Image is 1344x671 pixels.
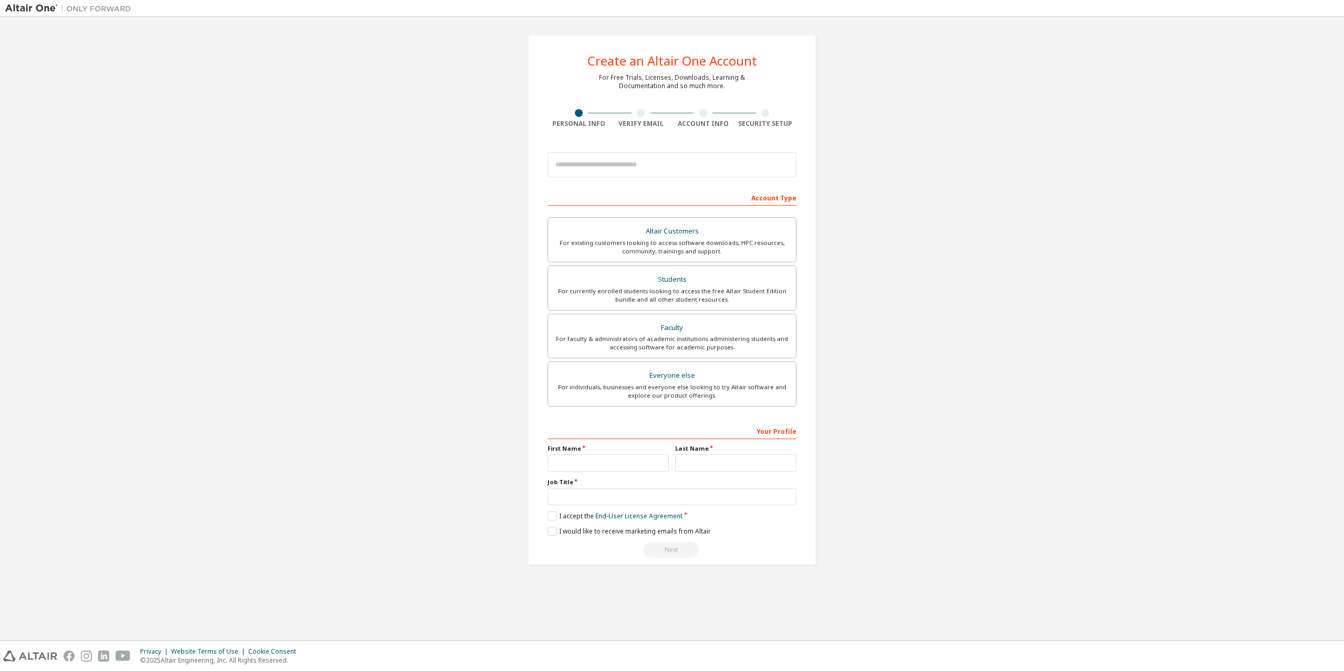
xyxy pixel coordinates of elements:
[548,189,796,206] div: Account Type
[548,120,610,128] div: Personal Info
[554,224,790,239] div: Altair Customers
[171,647,248,656] div: Website Terms of Use
[140,647,171,656] div: Privacy
[548,422,796,439] div: Your Profile
[548,444,669,453] label: First Name
[734,120,797,128] div: Security Setup
[675,444,796,453] label: Last Name
[548,542,796,558] div: Read and acccept EULA to continue
[554,272,790,287] div: Students
[554,383,790,400] div: For individuals, businesses and everyone else looking to try Altair software and explore our prod...
[672,120,734,128] div: Account Info
[3,651,57,662] img: altair_logo.svg
[554,239,790,255] div: For existing customers looking to access software downloads, HPC resources, community, trainings ...
[554,287,790,304] div: For currently enrolled students looking to access the free Altair Student Edition bundle and all ...
[548,512,682,520] label: I accept the
[554,335,790,352] div: For faculty & administrators of academic institutions administering students and accessing softwa...
[610,120,673,128] div: Verify Email
[554,321,790,335] div: Faculty
[5,3,136,14] img: Altair One
[595,512,682,520] a: End-User License Agreement
[140,656,302,665] p: © 2025 Altair Engineering, Inc. All Rights Reserved.
[548,478,796,486] label: Job Title
[64,651,75,662] img: facebook.svg
[98,651,109,662] img: linkedin.svg
[599,73,745,90] div: For Free Trials, Licenses, Downloads, Learning & Documentation and so much more.
[587,55,757,67] div: Create an Altair One Account
[248,647,302,656] div: Cookie Consent
[554,368,790,383] div: Everyone else
[115,651,131,662] img: youtube.svg
[81,651,92,662] img: instagram.svg
[548,527,711,536] label: I would like to receive marketing emails from Altair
